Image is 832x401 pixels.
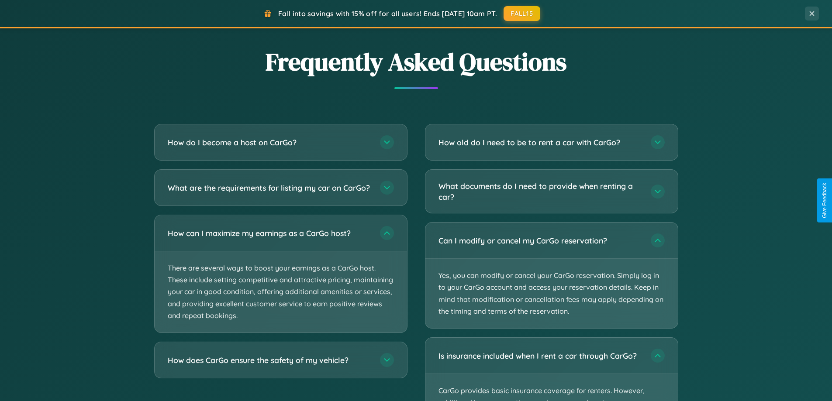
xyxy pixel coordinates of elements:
[425,259,678,328] p: Yes, you can modify or cancel your CarGo reservation. Simply log in to your CarGo account and acc...
[155,251,407,332] p: There are several ways to boost your earnings as a CarGo host. These include setting competitive ...
[168,228,371,239] h3: How can I maximize my earnings as a CarGo host?
[168,137,371,148] h3: How do I become a host on CarGo?
[168,182,371,193] h3: What are the requirements for listing my car on CarGo?
[438,181,642,202] h3: What documents do I need to provide when renting a car?
[438,350,642,361] h3: Is insurance included when I rent a car through CarGo?
[168,355,371,366] h3: How does CarGo ensure the safety of my vehicle?
[278,9,497,18] span: Fall into savings with 15% off for all users! Ends [DATE] 10am PT.
[822,183,828,218] div: Give Feedback
[154,45,678,79] h2: Frequently Asked Questions
[438,137,642,148] h3: How old do I need to be to rent a car with CarGo?
[438,235,642,246] h3: Can I modify or cancel my CarGo reservation?
[504,6,540,21] button: FALL15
